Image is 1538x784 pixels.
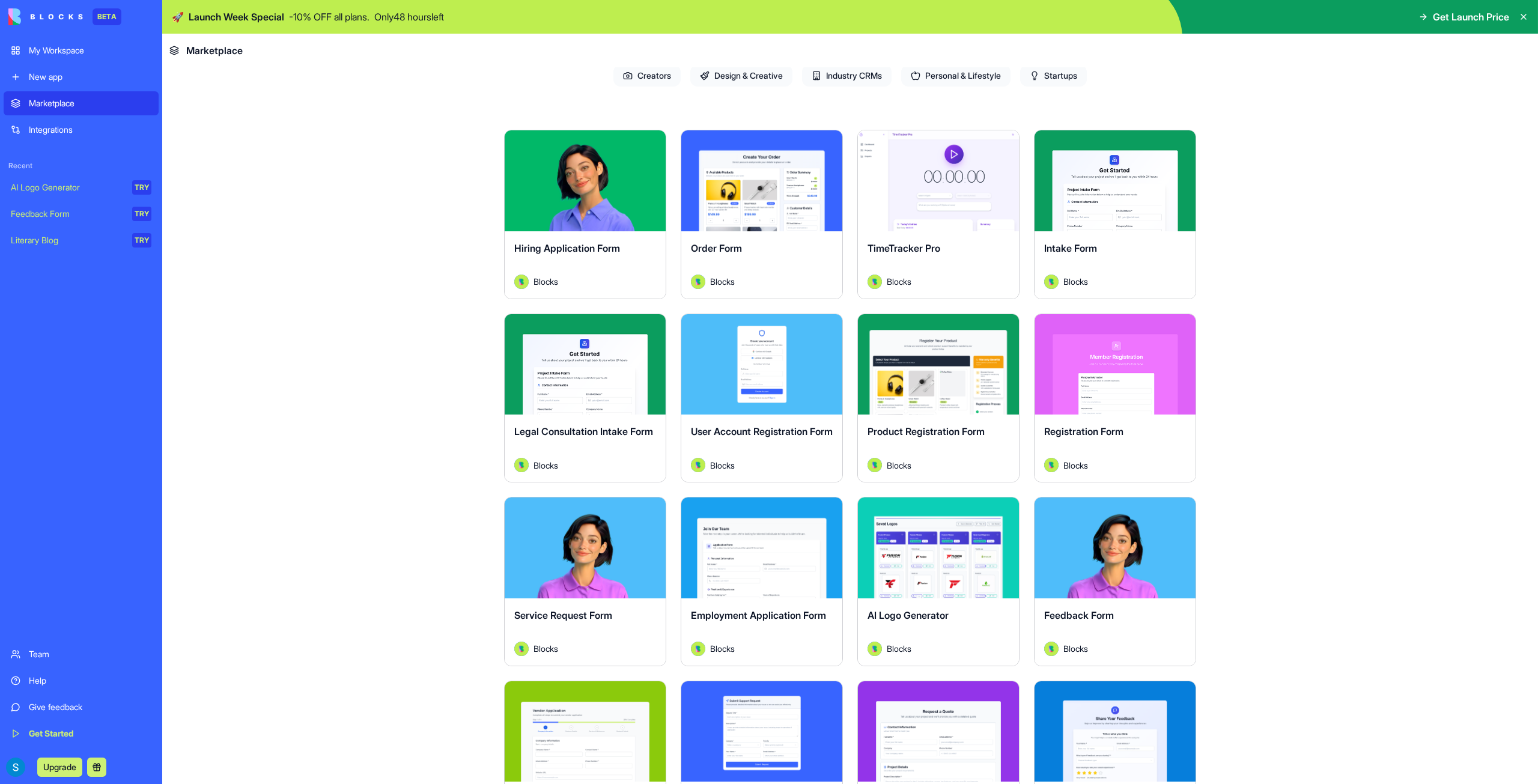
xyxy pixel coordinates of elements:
div: TRY [132,180,151,195]
div: Get Started [29,728,151,740]
span: Feedback Form [1044,609,1114,621]
span: User Account Registration Form [691,425,833,437]
a: Legal Consultation Intake FormAvatarBlocks [504,314,666,483]
a: TimeTracker ProAvatarBlocks [857,130,1020,299]
span: Order Form [691,242,742,254]
span: Blocks [887,275,911,288]
img: Avatar [868,458,882,472]
a: My Workspace [4,38,159,62]
span: Blocks [1063,275,1088,288]
div: Feedback Form [11,208,124,220]
a: Order FormAvatarBlocks [681,130,843,299]
span: Design & Creative [690,65,792,87]
span: Blocks [710,642,735,655]
span: Get Launch Price [1433,10,1509,24]
span: Industry CRMs [802,65,892,87]
img: Avatar [1044,642,1059,656]
img: Avatar [514,642,529,656]
a: Registration FormAvatarBlocks [1034,314,1196,483]
a: BETA [8,8,121,25]
div: Literary Blog [11,234,124,246]
span: Blocks [710,459,735,472]
a: User Account Registration FormAvatarBlocks [681,314,843,483]
a: AI Logo GeneratorTRY [4,175,159,199]
img: Avatar [691,275,705,289]
span: Hiring Application Form [514,242,620,254]
img: Avatar [514,458,529,472]
img: Avatar [1044,458,1059,472]
span: AI Logo Generator [868,609,949,621]
a: Team [4,642,159,666]
a: Product Registration FormAvatarBlocks [857,314,1020,483]
span: Blocks [887,642,911,655]
span: Blocks [533,642,558,655]
div: New app [29,71,151,83]
div: Give feedback [29,701,151,713]
img: ACg8ocIJ4Ck4hVZynRG5ifQXcFqUpEG2NPPhbJfXe0fA0w8zRfpKBw=s96-c [6,758,25,777]
a: Feedback FormAvatarBlocks [1034,497,1196,666]
img: Avatar [1044,275,1059,289]
span: Intake Form [1044,242,1097,254]
span: Blocks [1063,459,1088,472]
span: Service Request Form [514,609,612,621]
div: Marketplace [29,97,151,109]
a: Hiring Application FormAvatarBlocks [504,130,666,299]
span: Creators [613,65,681,87]
a: Literary BlogTRY [4,228,159,252]
img: Avatar [868,642,882,656]
span: Product Registration Form [868,425,985,437]
div: TRY [132,207,151,221]
img: Avatar [691,642,705,656]
div: BETA [93,8,121,25]
img: Avatar [691,458,705,472]
a: Integrations [4,118,159,142]
a: Give feedback [4,695,159,719]
span: TimeTracker Pro [868,242,940,254]
span: Recent [4,161,159,171]
div: AI Logo Generator [11,181,124,193]
img: Avatar [514,275,529,289]
a: Service Request FormAvatarBlocks [504,497,666,666]
button: Upgrade [37,758,82,777]
span: Blocks [887,459,911,472]
a: Upgrade [37,761,82,773]
a: Employment Application FormAvatarBlocks [681,497,843,666]
span: Startups [1020,65,1087,87]
span: Launch Week Special [189,10,284,24]
a: Marketplace [4,91,159,115]
a: AI Logo GeneratorAvatarBlocks [857,497,1020,666]
a: Feedback FormTRY [4,202,159,226]
span: Employment Application Form [691,609,826,621]
a: Intake FormAvatarBlocks [1034,130,1196,299]
a: Get Started [4,722,159,746]
span: Personal & Lifestyle [901,65,1011,87]
div: TRY [132,233,151,248]
span: Registration Form [1044,425,1123,437]
span: Marketplace [186,43,243,58]
span: Blocks [533,459,558,472]
span: 🚀 [172,10,184,24]
div: Team [29,648,151,660]
span: Blocks [533,275,558,288]
p: - 10 % OFF all plans. [289,10,369,24]
span: Blocks [1063,642,1088,655]
a: Help [4,669,159,693]
p: Only 48 hours left [374,10,444,24]
span: Legal Consultation Intake Form [514,425,653,437]
a: New app [4,65,159,89]
span: Blocks [710,275,735,288]
div: Integrations [29,124,151,136]
div: Help [29,675,151,687]
img: logo [8,8,83,25]
img: Avatar [868,275,882,289]
div: My Workspace [29,44,151,56]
